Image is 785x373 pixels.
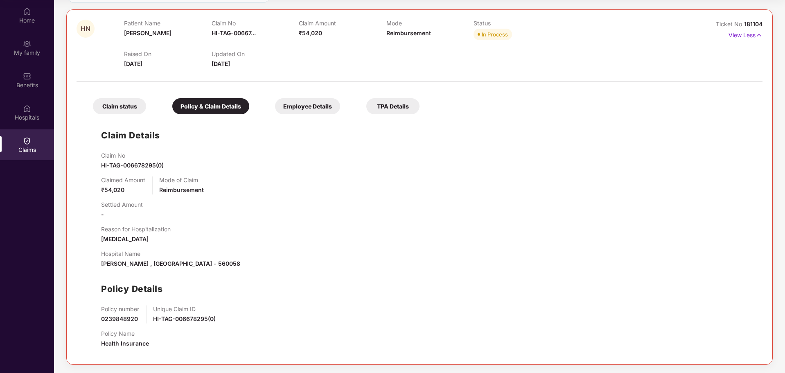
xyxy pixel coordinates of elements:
[101,250,240,257] p: Hospital Name
[101,176,145,183] p: Claimed Amount
[101,305,139,312] p: Policy number
[744,20,762,27] span: 181104
[81,25,90,32] span: HN
[153,305,216,312] p: Unique Claim ID
[212,50,299,57] p: Updated On
[101,186,124,193] span: ₹54,020
[212,29,256,36] span: HI-TAG-00667...
[275,98,340,114] div: Employee Details
[124,20,211,27] p: Patient Name
[101,162,164,169] span: HI-TAG-006678295(0)
[23,72,31,80] img: svg+xml;base64,PHN2ZyBpZD0iQmVuZWZpdHMiIHhtbG5zPSJodHRwOi8vd3d3LnczLm9yZy8yMDAwL3N2ZyIgd2lkdGg9Ij...
[212,60,230,67] span: [DATE]
[101,152,164,159] p: Claim No
[299,29,322,36] span: ₹54,020
[101,282,162,296] h1: Policy Details
[23,137,31,145] img: svg+xml;base64,PHN2ZyBpZD0iQ2xhaW0iIHhtbG5zPSJodHRwOi8vd3d3LnczLm9yZy8yMDAwL3N2ZyIgd2lkdGg9IjIwIi...
[101,211,104,218] span: -
[101,129,160,142] h1: Claim Details
[386,29,431,36] span: Reimbursement
[124,60,142,67] span: [DATE]
[124,29,171,36] span: [PERSON_NAME]
[299,20,386,27] p: Claim Amount
[172,98,249,114] div: Policy & Claim Details
[153,315,216,322] span: HI-TAG-006678295(0)
[729,29,762,40] p: View Less
[386,20,474,27] p: Mode
[212,20,299,27] p: Claim No
[124,50,211,57] p: Raised On
[101,201,143,208] p: Settled Amount
[23,7,31,16] img: svg+xml;base64,PHN2ZyBpZD0iSG9tZSIgeG1sbnM9Imh0dHA6Ly93d3cudzMub3JnLzIwMDAvc3ZnIiB3aWR0aD0iMjAiIG...
[756,31,762,40] img: svg+xml;base64,PHN2ZyB4bWxucz0iaHR0cDovL3d3dy53My5vcmcvMjAwMC9zdmciIHdpZHRoPSIxNyIgaGVpZ2h0PSIxNy...
[159,186,204,193] span: Reimbursement
[93,98,146,114] div: Claim status
[23,40,31,48] img: svg+xml;base64,PHN2ZyB3aWR0aD0iMjAiIGhlaWdodD0iMjAiIHZpZXdCb3g9IjAgMCAyMCAyMCIgZmlsbD0ibm9uZSIgeG...
[101,226,171,233] p: Reason for Hospitalization
[101,330,149,337] p: Policy Name
[23,104,31,113] img: svg+xml;base64,PHN2ZyBpZD0iSG9zcGl0YWxzIiB4bWxucz0iaHR0cDovL3d3dy53My5vcmcvMjAwMC9zdmciIHdpZHRoPS...
[101,315,138,322] span: 0239848920
[159,176,204,183] p: Mode of Claim
[101,260,240,267] span: [PERSON_NAME] , [GEOGRAPHIC_DATA] - 560058
[101,340,149,347] span: Health Insurance
[474,20,561,27] p: Status
[366,98,420,114] div: TPA Details
[482,30,508,38] div: In Process
[101,235,149,242] span: [MEDICAL_DATA]
[716,20,744,27] span: Ticket No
